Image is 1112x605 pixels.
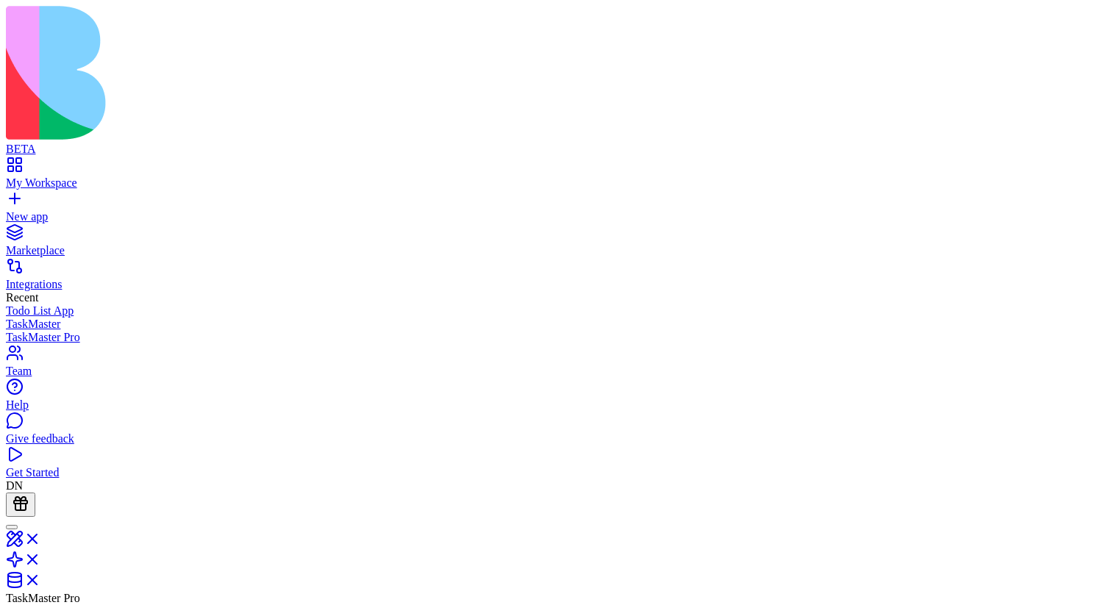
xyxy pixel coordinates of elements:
div: Integrations [6,278,1106,291]
a: Give feedback [6,419,1106,445]
a: Get Started [6,453,1106,479]
a: Todo List App [6,304,1106,318]
span: Recent [6,291,38,304]
div: Get Started [6,466,1106,479]
img: logo [6,6,597,140]
span: TaskMaster Pro [6,592,80,604]
div: Marketplace [6,244,1106,257]
a: New app [6,197,1106,223]
span: DN [6,479,23,492]
div: BETA [6,143,1106,156]
a: Marketplace [6,231,1106,257]
a: Integrations [6,265,1106,291]
a: TaskMaster Pro [6,331,1106,344]
div: Help [6,398,1106,412]
a: BETA [6,129,1106,156]
div: Give feedback [6,432,1106,445]
a: My Workspace [6,163,1106,190]
a: TaskMaster [6,318,1106,331]
a: Team [6,351,1106,378]
a: Help [6,385,1106,412]
div: My Workspace [6,176,1106,190]
div: Team [6,365,1106,378]
div: New app [6,210,1106,223]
